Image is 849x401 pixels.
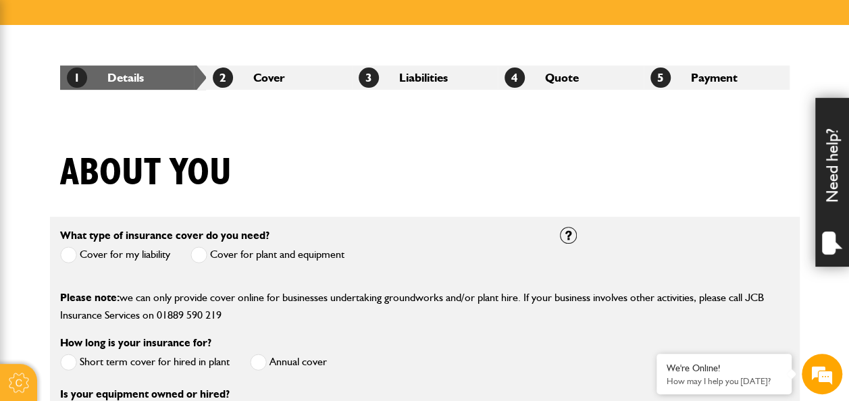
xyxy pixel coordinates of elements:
[67,68,87,88] span: 1
[359,68,379,88] span: 3
[60,354,230,371] label: Short term cover for hired in plant
[60,338,211,348] label: How long is your insurance for?
[650,68,671,88] span: 5
[498,65,644,90] li: Quote
[60,230,269,241] label: What type of insurance cover do you need?
[667,376,781,386] p: How may I help you today?
[60,289,790,323] p: we can only provide cover online for businesses undertaking groundworks and/or plant hire. If you...
[60,65,206,90] li: Details
[60,389,230,400] label: Is your equipment owned or hired?
[250,354,327,371] label: Annual cover
[60,246,170,263] label: Cover for my liability
[60,291,120,304] span: Please note:
[644,65,790,90] li: Payment
[213,68,233,88] span: 2
[667,363,781,374] div: We're Online!
[352,65,498,90] li: Liabilities
[206,65,352,90] li: Cover
[505,68,525,88] span: 4
[815,98,849,267] div: Need help?
[190,246,344,263] label: Cover for plant and equipment
[60,151,232,196] h1: About you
